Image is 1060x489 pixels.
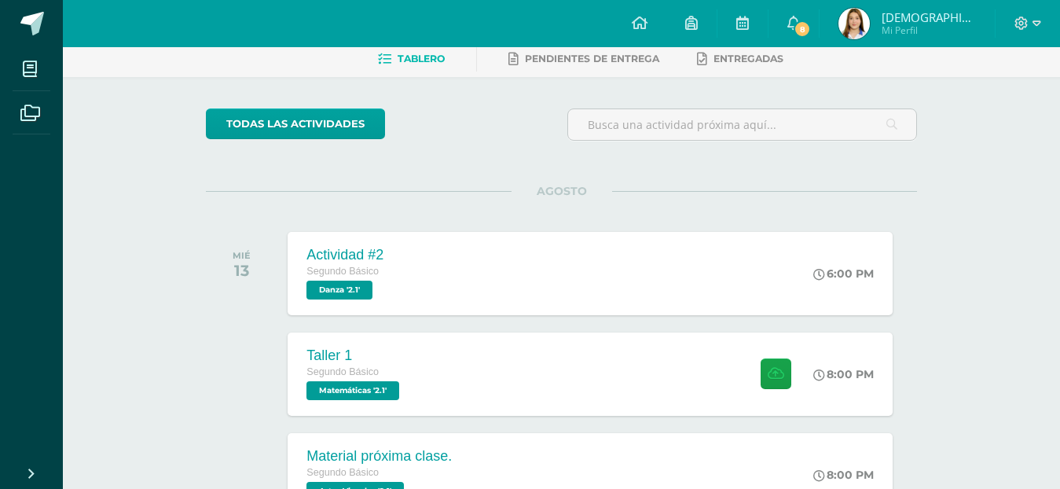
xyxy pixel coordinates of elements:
span: Segundo Básico [306,266,379,277]
div: Material próxima clase. [306,448,452,465]
div: 6:00 PM [813,267,874,281]
span: Pendientes de entrega [525,53,659,64]
a: Entregadas [697,46,783,72]
span: AGOSTO [512,184,612,198]
div: Taller 1 [306,347,403,364]
div: 8:00 PM [813,367,874,381]
div: Actividad #2 [306,247,383,263]
div: MIÉ [233,250,251,261]
img: d36fb42dbd2e15edc1698ed390ec8d30.png [838,8,870,39]
div: 13 [233,261,251,280]
a: todas las Actividades [206,108,385,139]
span: 8 [794,20,811,38]
span: Tablero [398,53,445,64]
span: [DEMOGRAPHIC_DATA][PERSON_NAME] [882,9,976,25]
div: 8:00 PM [813,468,874,482]
span: Danza '2.1' [306,281,372,300]
span: Segundo Básico [306,366,379,377]
span: Matemáticas '2.1' [306,381,399,400]
span: Entregadas [713,53,783,64]
a: Pendientes de entrega [508,46,659,72]
input: Busca una actividad próxima aquí... [568,109,916,140]
span: Segundo Básico [306,467,379,478]
span: Mi Perfil [882,24,976,37]
a: Tablero [378,46,445,72]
